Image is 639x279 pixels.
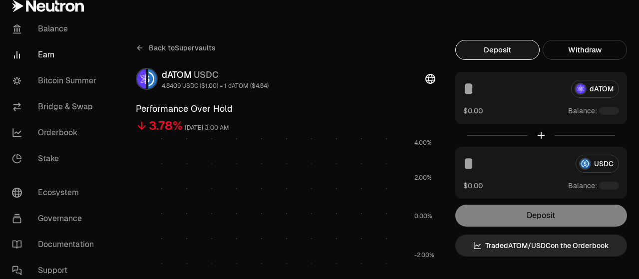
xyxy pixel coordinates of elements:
[414,139,432,147] tspan: 4.00%
[455,40,540,60] button: Deposit
[4,232,108,258] a: Documentation
[4,16,108,42] a: Balance
[4,68,108,94] a: Bitcoin Summer
[162,82,269,90] div: 4.8409 USDC ($1.00) = 1 dATOM ($4.84)
[4,120,108,146] a: Orderbook
[455,235,627,257] a: TradedATOM/USDCon the Orderbook
[463,181,483,191] button: $0.00
[4,42,108,68] a: Earn
[149,118,183,134] div: 3.78%
[149,43,216,53] span: Back to Supervaults
[414,212,432,220] tspan: 0.00%
[4,180,108,206] a: Ecosystem
[137,69,146,89] img: dATOM Logo
[185,122,229,134] div: [DATE] 3:00 AM
[136,40,216,56] a: Back toSupervaults
[414,174,432,182] tspan: 2.00%
[568,181,597,191] span: Balance:
[4,94,108,120] a: Bridge & Swap
[463,106,483,116] button: $0.00
[4,146,108,172] a: Stake
[543,40,627,60] button: Withdraw
[148,69,157,89] img: USDC Logo
[568,106,597,116] span: Balance:
[162,68,269,82] div: dATOM
[414,251,434,259] tspan: -2.00%
[136,102,435,116] h3: Performance Over Hold
[4,206,108,232] a: Governance
[194,69,219,80] span: USDC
